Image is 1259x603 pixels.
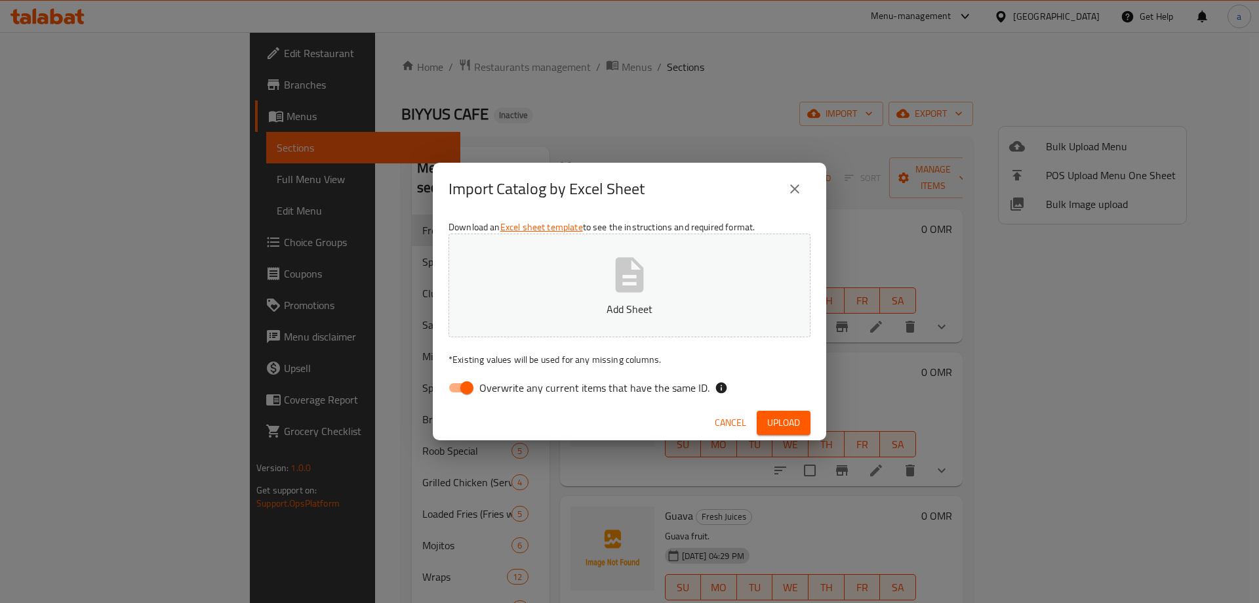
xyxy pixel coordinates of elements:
button: Cancel [709,411,751,435]
button: Add Sheet [449,234,810,337]
p: Existing values will be used for any missing columns. [449,353,810,366]
svg: If the overwrite option isn't selected, then the items that match an existing ID will be ignored ... [715,381,728,394]
div: Download an to see the instructions and required format. [433,215,826,405]
h2: Import Catalog by Excel Sheet [449,178,645,199]
a: Excel sheet template [500,218,583,236]
button: close [779,173,810,205]
p: Add Sheet [469,301,790,317]
span: Cancel [715,415,746,431]
span: Upload [767,415,800,431]
button: Upload [757,411,810,435]
span: Overwrite any current items that have the same ID. [479,380,709,396]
